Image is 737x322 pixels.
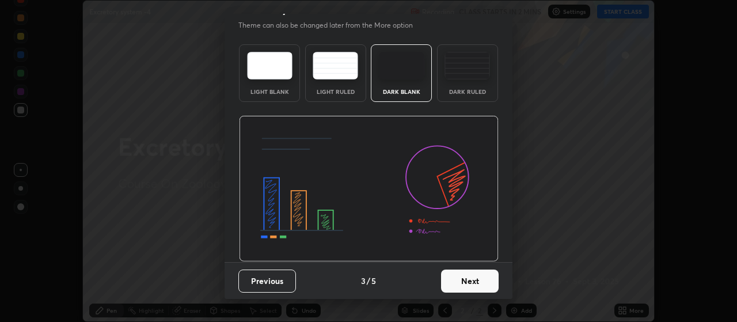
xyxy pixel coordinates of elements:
img: lightTheme.e5ed3b09.svg [247,52,292,79]
img: darkThemeBanner.d06ce4a2.svg [239,116,499,262]
div: Dark Blank [378,89,424,94]
img: lightRuledTheme.5fabf969.svg [313,52,358,79]
img: darkRuledTheme.de295e13.svg [445,52,490,79]
button: Previous [238,270,296,293]
h4: / [367,275,370,287]
div: Light Ruled [313,89,359,94]
img: darkTheme.f0cc69e5.svg [379,52,424,79]
h4: 3 [361,275,366,287]
h4: 5 [371,275,376,287]
div: Dark Ruled [445,89,491,94]
button: Next [441,270,499,293]
p: Theme can also be changed later from the More option [238,20,425,31]
div: Light Blank [246,89,292,94]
